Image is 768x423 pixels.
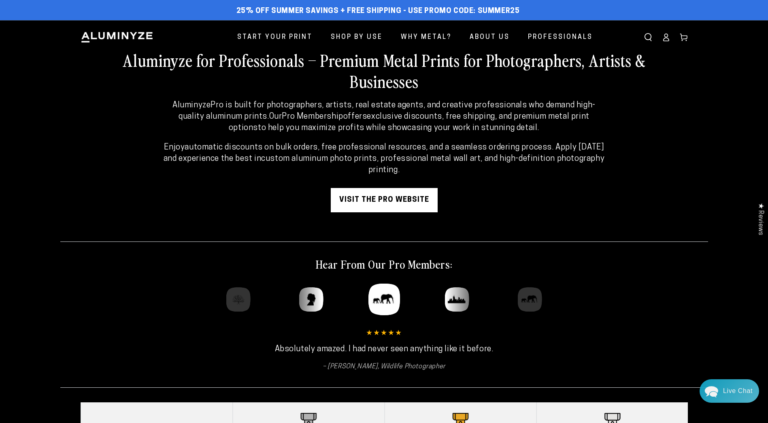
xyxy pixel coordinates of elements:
a: About Us [464,27,516,48]
h2: Aluminyze for Professionals – Premium Metal Prints for Photographers, Artists & Businesses [121,49,647,92]
strong: custom aluminum photo prints, professional metal wall art, and high-definition photography printing. [261,155,604,174]
a: Why Metal? [395,27,457,48]
summary: Search our site [639,28,657,46]
strong: exclusive discounts, free shipping, and premium metal print options [229,113,589,132]
span: Start Your Print [237,32,313,43]
p: Our offers to help you maximize profits while showcasing your work in stunning detail. [160,100,608,134]
span: Shop By Use [331,32,383,43]
a: Professionals [522,27,599,48]
strong: automatic discounts on bulk orders, free professional resources, and a seamless ordering process [185,143,552,152]
p: Enjoy . Apply [DATE] and experience the best in [160,142,608,176]
span: 25% off Summer Savings + Free Shipping - Use Promo Code: SUMMER25 [236,7,520,16]
a: Start Your Print [231,27,319,48]
div: Chat widget toggle [700,379,759,403]
strong: Pro Membership [282,113,343,121]
a: Shop By Use [325,27,389,48]
div: Contact Us Directly [723,379,753,403]
h2: Hear From Our Pro Members: [316,256,452,271]
img: Aluminyze [81,31,153,43]
p: Absolutely amazed. I had never seen anything like it before. [238,344,530,355]
span: Why Metal? [401,32,451,43]
cite: [PERSON_NAME], Wildlife Photographer [238,361,530,373]
span: Professionals [528,32,593,43]
span: About Us [470,32,510,43]
a: visit the pro website [331,188,438,212]
div: Click to open Judge.me floating reviews tab [753,197,768,241]
strong: AluminyzePro is built for photographers, artists, real estate agents, and creative professionals ... [172,101,596,121]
